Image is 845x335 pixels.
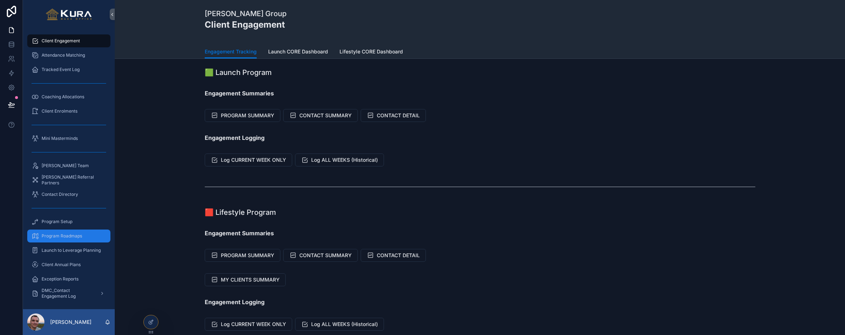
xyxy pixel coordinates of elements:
h1: 🟩 Launch Program [205,67,272,77]
a: [PERSON_NAME] Team [27,159,110,172]
span: Program Roadmaps [42,233,82,239]
span: Contact Directory [42,192,78,197]
a: Tracked Event Log [27,63,110,76]
img: App logo [46,9,92,20]
a: Attendance Matching [27,49,110,62]
span: Tracked Event Log [42,67,80,72]
strong: Engagement Summaries [205,90,274,97]
span: Log CURRENT WEEK ONLY [221,156,286,164]
span: CONTACT SUMMARY [299,252,352,259]
strong: Engagement Logging [205,298,265,306]
span: Lifestyle CORE Dashboard [340,48,403,55]
span: Attendance Matching [42,52,85,58]
h1: [PERSON_NAME] Group [205,9,286,19]
span: CONTACT DETAIL [377,112,420,119]
span: Mini Masterminds [42,136,78,141]
span: Client Annual Plans [42,262,81,268]
a: Contact Directory [27,188,110,201]
a: Mini Masterminds [27,132,110,145]
button: CONTACT DETAIL [361,249,426,262]
a: [PERSON_NAME] Referral Partners [27,174,110,187]
a: Client Enrolments [27,105,110,118]
a: Lifestyle CORE Dashboard [340,45,403,60]
button: PROGRAM SUMMARY [205,109,280,122]
span: PROGRAM SUMMARY [221,252,274,259]
span: Log CURRENT WEEK ONLY [221,321,286,328]
button: CONTACT DETAIL [361,109,426,122]
button: CONTACT SUMMARY [283,249,358,262]
button: Log ALL WEEKS (Historical) [295,154,384,166]
a: Client Annual Plans [27,258,110,271]
a: Engagement Tracking [205,45,257,59]
a: DMC_Contact Engagement Log [27,287,110,300]
span: Launch to Leverage Planning [42,247,101,253]
a: Program Setup [27,215,110,228]
a: Launch to Leverage Planning [27,244,110,257]
button: Log ALL WEEKS (Historical) [295,318,384,331]
span: Log ALL WEEKS (Historical) [311,156,378,164]
span: Client Enrolments [42,108,77,114]
button: MY CLIENTS SUMMARY [205,273,286,286]
strong: Engagement Summaries [205,230,274,237]
a: Launch CORE Dashboard [268,45,328,60]
span: Engagement Tracking [205,48,257,55]
button: Log CURRENT WEEK ONLY [205,154,292,166]
span: [PERSON_NAME] Referral Partners [42,174,103,186]
span: Client Engagement [42,38,80,44]
strong: Engagement Logging [205,134,265,141]
a: Client Engagement [27,34,110,47]
button: Log CURRENT WEEK ONLY [205,318,292,331]
span: Coaching Allocations [42,94,84,100]
div: scrollable content [23,29,115,309]
button: CONTACT SUMMARY [283,109,358,122]
h1: 🟥 Lifestyle Program [205,207,276,217]
span: DMC_Contact Engagement Log [42,288,94,299]
button: PROGRAM SUMMARY [205,249,280,262]
span: [PERSON_NAME] Team [42,163,89,169]
p: [PERSON_NAME] [50,319,91,326]
a: Program Roadmaps [27,230,110,242]
span: Program Setup [42,219,72,225]
span: CONTACT SUMMARY [299,112,352,119]
span: Exception Reports [42,276,79,282]
h2: Client Engagement [205,19,286,30]
a: Coaching Allocations [27,90,110,103]
span: PROGRAM SUMMARY [221,112,274,119]
a: Exception Reports [27,273,110,286]
span: Log ALL WEEKS (Historical) [311,321,378,328]
span: MY CLIENTS SUMMARY [221,276,280,283]
span: Launch CORE Dashboard [268,48,328,55]
span: CONTACT DETAIL [377,252,420,259]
